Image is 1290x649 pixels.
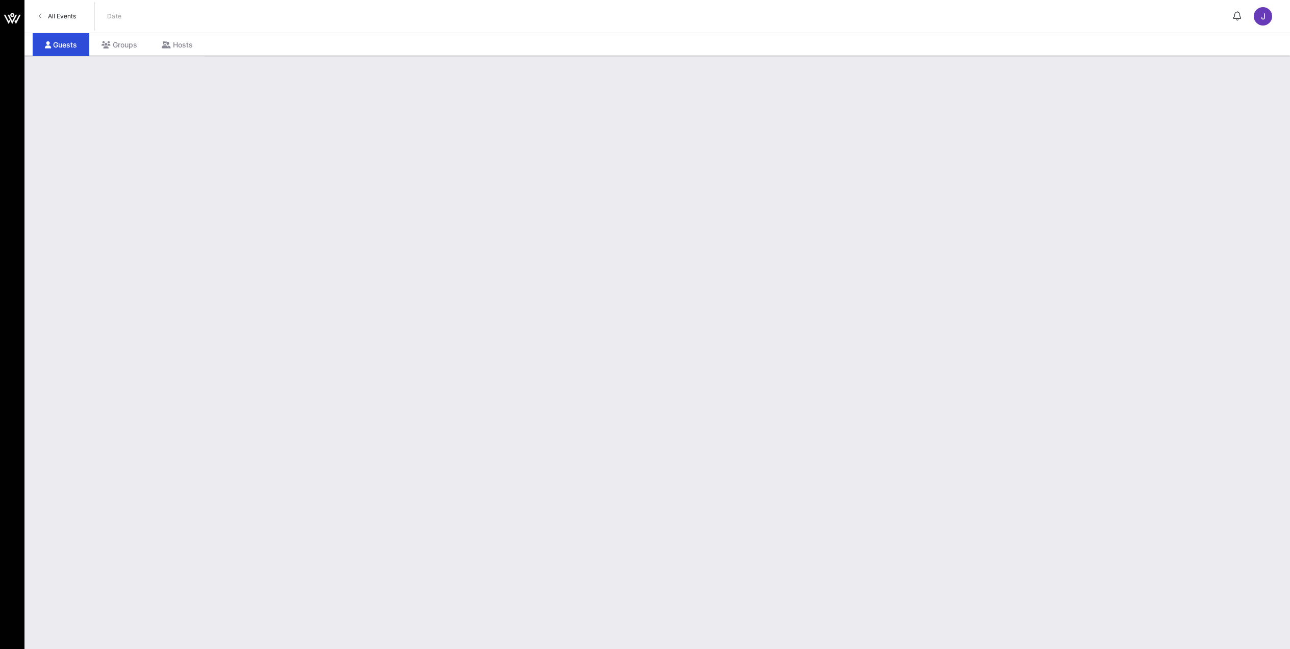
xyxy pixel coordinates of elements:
p: Date [107,11,122,21]
span: J [1261,11,1266,21]
a: All Events [33,8,82,24]
span: All Events [48,12,76,20]
div: Hosts [149,33,205,56]
div: J [1254,7,1272,26]
div: Groups [89,33,149,56]
div: Guests [33,33,89,56]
